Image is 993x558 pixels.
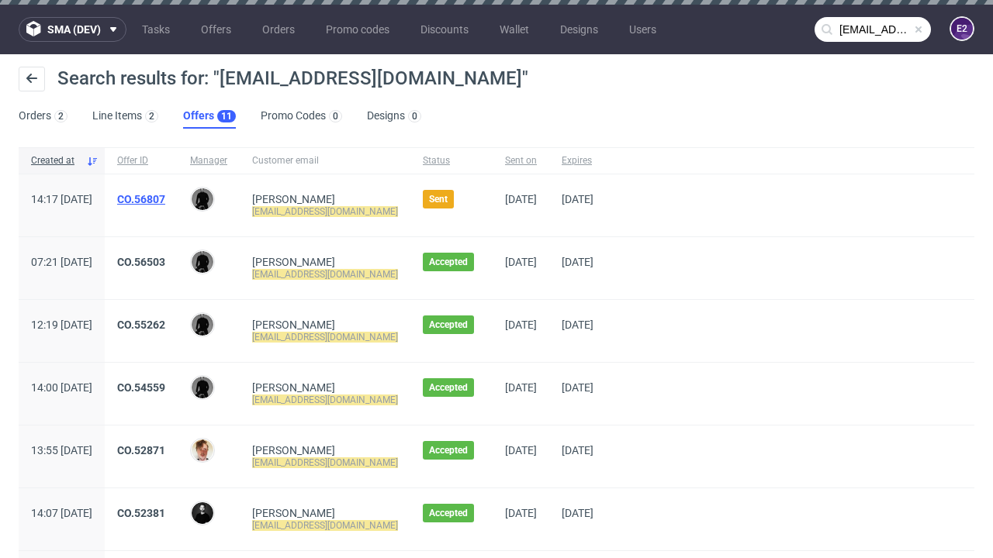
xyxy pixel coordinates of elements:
[261,104,342,129] a: Promo Codes0
[367,104,421,129] a: Designs0
[117,256,165,268] a: CO.56503
[117,381,165,394] a: CO.54559
[133,17,179,42] a: Tasks
[190,154,227,167] span: Manager
[117,193,165,205] a: CO.56807
[92,104,158,129] a: Line Items2
[490,17,538,42] a: Wallet
[31,381,92,394] span: 14:00 [DATE]
[551,17,607,42] a: Designs
[505,444,537,456] span: [DATE]
[411,17,478,42] a: Discounts
[505,256,537,268] span: [DATE]
[192,439,213,461] img: Bartosz Ossowski
[562,444,593,456] span: [DATE]
[58,111,64,122] div: 2
[429,193,448,205] span: Sent
[192,17,240,42] a: Offers
[505,319,537,331] span: [DATE]
[317,17,399,42] a: Promo codes
[149,111,154,122] div: 2
[562,256,593,268] span: [DATE]
[412,111,417,122] div: 0
[57,67,528,89] span: Search results for: "[EMAIL_ADDRESS][DOMAIN_NAME]"
[19,104,67,129] a: Orders2
[117,154,165,167] span: Offer ID
[31,319,92,331] span: 12:19 [DATE]
[505,154,537,167] span: Sent on
[192,502,213,524] img: Grudzień Adrian
[429,507,468,519] span: Accepted
[252,444,335,456] a: [PERSON_NAME]
[252,332,398,343] mark: [EMAIL_ADDRESS][DOMAIN_NAME]
[31,444,92,456] span: 13:55 [DATE]
[252,457,398,468] mark: [EMAIL_ADDRESS][DOMAIN_NAME]
[192,377,213,398] img: Dawid Urbanowicz
[117,444,165,456] a: CO.52871
[192,188,213,210] img: Dawid Urbanowicz
[252,206,398,217] mark: [EMAIL_ADDRESS][DOMAIN_NAME]
[505,381,537,394] span: [DATE]
[252,193,335,205] a: [PERSON_NAME]
[429,381,468,394] span: Accepted
[253,17,304,42] a: Orders
[562,319,593,331] span: [DATE]
[47,24,101,35] span: sma (dev)
[252,520,398,531] mark: [EMAIL_ADDRESS][DOMAIN_NAME]
[31,193,92,205] span: 14:17 [DATE]
[221,111,232,122] div: 11
[505,193,537,205] span: [DATE]
[252,269,398,280] mark: [EMAIL_ADDRESS][DOMAIN_NAME]
[333,111,338,122] div: 0
[183,104,236,129] a: Offers11
[252,394,398,405] mark: [EMAIL_ADDRESS][DOMAIN_NAME]
[429,319,468,331] span: Accepted
[429,444,468,456] span: Accepted
[31,154,80,167] span: Created at
[429,256,468,268] span: Accepted
[423,154,480,167] span: Status
[117,319,165,331] a: CO.55262
[31,256,92,268] span: 07:21 [DATE]
[562,154,593,167] span: Expires
[620,17,666,42] a: Users
[117,507,165,519] a: CO.52381
[252,381,335,394] a: [PERSON_NAME]
[562,381,593,394] span: [DATE]
[252,319,335,331] a: [PERSON_NAME]
[252,256,335,268] a: [PERSON_NAME]
[951,18,973,40] figcaption: e2
[19,17,126,42] button: sma (dev)
[562,507,593,519] span: [DATE]
[252,507,335,519] a: [PERSON_NAME]
[192,314,213,336] img: Dawid Urbanowicz
[31,507,92,519] span: 14:07 [DATE]
[192,251,213,273] img: Dawid Urbanowicz
[505,507,537,519] span: [DATE]
[562,193,593,205] span: [DATE]
[252,154,398,167] span: Customer email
